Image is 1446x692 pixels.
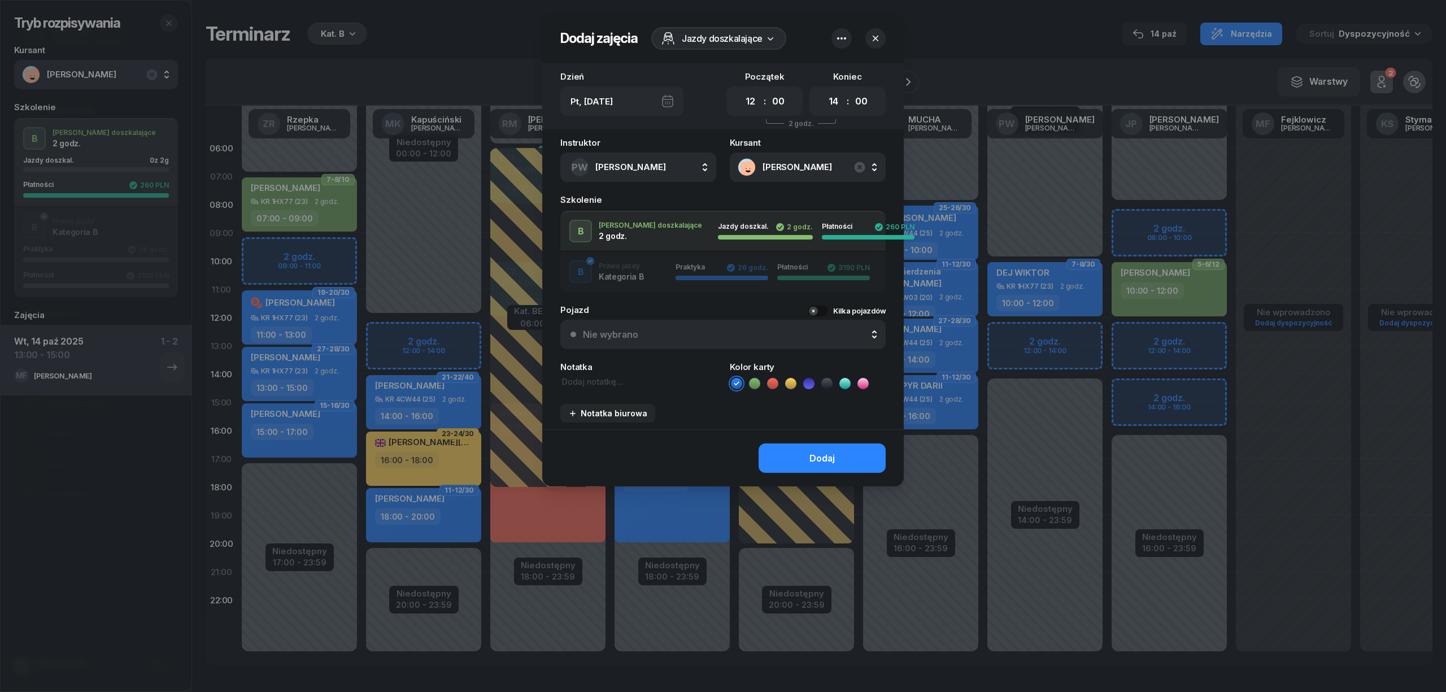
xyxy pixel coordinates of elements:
div: 3190 PLN [827,263,870,272]
span: [PERSON_NAME] [595,162,666,172]
div: 2 godz. [776,223,813,232]
div: Płatności [822,223,859,232]
button: Notatka biurowa [560,404,655,423]
h2: Dodaj zajęcia [560,29,638,47]
div: Dodaj [809,453,835,464]
div: Nie wybrano [583,329,638,340]
div: Kilka pojazdów [833,307,886,315]
span: PW [572,163,588,172]
div: Płatności [777,263,815,272]
div: : [847,94,849,108]
span: Praktyka [676,263,705,271]
div: Notatka biurowa [568,408,647,418]
span: Jazdy doszkal. [718,222,769,230]
button: Dodaj [759,443,886,473]
span: Jazdy doszkalające [682,32,763,45]
button: BPrawo jazdyKategoria BPraktyka26 godz.Płatności3190 PLN [560,251,886,292]
div: 260 PLN [874,223,914,232]
div: 26 godz. [726,263,768,272]
button: PW[PERSON_NAME] [560,153,716,182]
span: [PERSON_NAME] [763,162,878,172]
div: : [764,94,766,108]
button: Kilka pojazdów [808,306,886,316]
button: Nie wybrano [560,320,886,349]
button: B[PERSON_NAME] doszkalające2 godz.Jazdy doszkal.2 godz.Płatności260 PLN [560,211,886,251]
